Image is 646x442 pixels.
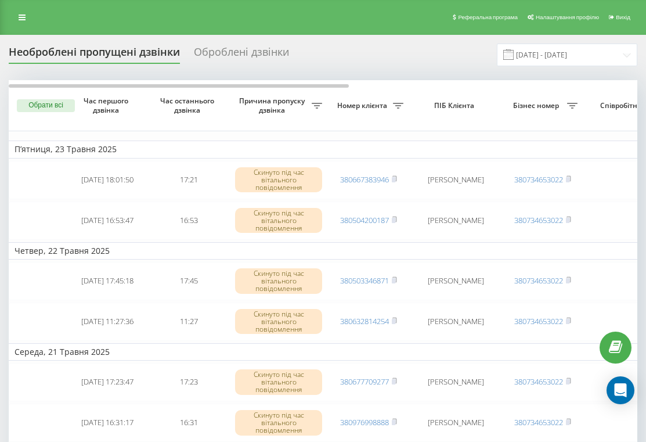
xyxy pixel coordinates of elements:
[514,316,563,326] a: 380734653022
[514,215,563,225] a: 380734653022
[419,101,492,110] span: ПІБ Клієнта
[514,417,563,427] a: 380734653022
[67,161,148,199] td: [DATE] 18:01:50
[409,404,502,442] td: [PERSON_NAME]
[340,174,389,185] a: 380667383946
[340,376,389,387] a: 380677709277
[194,46,289,64] div: Оброблені дзвінки
[67,202,148,240] td: [DATE] 16:53:47
[67,404,148,442] td: [DATE] 16:31:17
[409,363,502,401] td: [PERSON_NAME]
[235,96,312,114] span: Причина пропуску дзвінка
[235,167,322,193] div: Скинуто під час вітального повідомлення
[340,316,389,326] a: 380632814254
[67,363,148,401] td: [DATE] 17:23:47
[148,363,229,401] td: 17:23
[514,275,563,286] a: 380734653022
[508,101,567,110] span: Бізнес номер
[157,96,220,114] span: Час останнього дзвінка
[67,303,148,341] td: [DATE] 11:27:36
[17,99,75,112] button: Обрати всі
[409,262,502,300] td: [PERSON_NAME]
[9,46,180,64] div: Необроблені пропущені дзвінки
[409,303,502,341] td: [PERSON_NAME]
[148,303,229,341] td: 11:27
[409,202,502,240] td: [PERSON_NAME]
[340,417,389,427] a: 380976998888
[235,369,322,395] div: Скинуто під час вітального повідомлення
[235,309,322,335] div: Скинуто під час вітального повідомлення
[148,404,229,442] td: 16:31
[235,208,322,233] div: Скинуто під час вітального повідомлення
[409,161,502,199] td: [PERSON_NAME]
[514,174,563,185] a: 380734653022
[235,410,322,436] div: Скинуто під час вітального повідомлення
[536,14,599,20] span: Налаштування профілю
[76,96,139,114] span: Час першого дзвінка
[340,215,389,225] a: 380504200187
[607,376,634,404] div: Open Intercom Messenger
[458,14,518,20] span: Реферальна програма
[235,268,322,294] div: Скинуто під час вітального повідомлення
[514,376,563,387] a: 380734653022
[616,14,630,20] span: Вихід
[148,202,229,240] td: 16:53
[67,262,148,300] td: [DATE] 17:45:18
[148,262,229,300] td: 17:45
[148,161,229,199] td: 17:21
[340,275,389,286] a: 380503346871
[334,101,393,110] span: Номер клієнта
